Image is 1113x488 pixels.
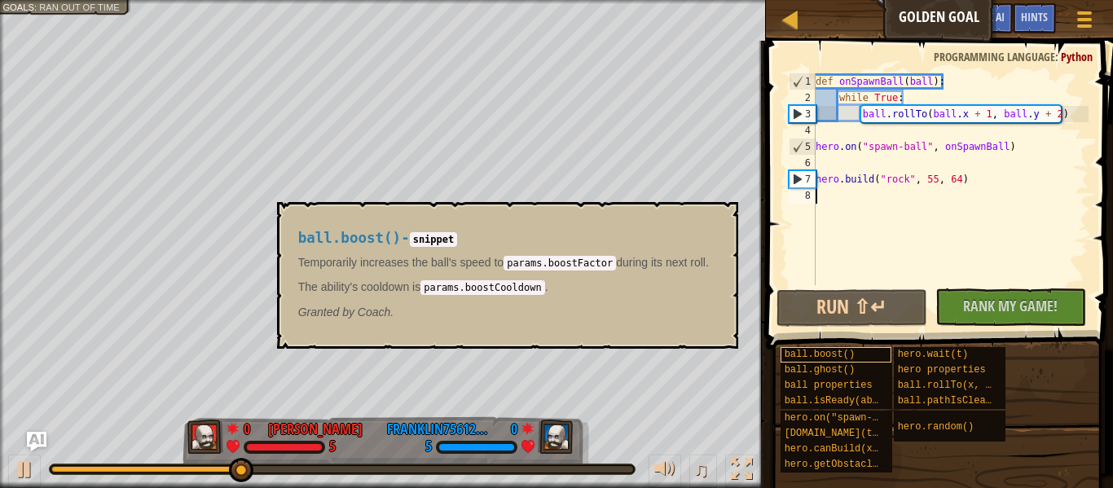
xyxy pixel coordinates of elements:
div: Franklin756123456 [387,419,493,440]
div: [PERSON_NAME] [268,419,363,440]
span: Python [1061,49,1093,64]
em: Coach. [298,306,394,319]
div: 5 [425,440,432,455]
button: Ask AI [27,432,46,451]
button: Toggle fullscreen [725,455,758,488]
div: 3 [790,106,816,122]
span: hero.random() [898,421,974,433]
span: Ran out of time [39,2,120,12]
div: 8 [789,187,816,204]
h4: - [298,231,709,246]
span: : [1055,49,1061,64]
p: The ability's cooldown is . [298,279,709,295]
span: ball.pathIsClear(x, y) [898,395,1027,407]
img: thang_avatar_frame.png [538,420,574,454]
div: 2 [789,90,816,106]
button: Ctrl + P: Play [8,455,41,488]
img: thang_avatar_frame.png [187,420,223,454]
span: ball.boost() [298,230,401,246]
span: hero properties [898,364,986,376]
span: ball properties [785,380,873,391]
div: 5 [790,138,816,155]
code: snippet [410,232,458,247]
span: Rank My Game! [963,296,1058,316]
span: Programming language [934,49,1055,64]
div: 0 [501,419,517,433]
div: 0 [244,419,260,433]
button: Rank My Game! [935,288,1086,326]
div: 5 [329,440,336,455]
p: Temporarily increases the ball's speed to during its next roll. [298,254,709,270]
span: ball.boost() [785,349,855,360]
span: ball.isReady(ability) [785,395,908,407]
span: Goals [2,2,34,12]
button: Adjust volume [649,455,681,488]
span: Hints [1021,9,1048,24]
span: Ask AI [977,9,1005,24]
span: ball.rollTo(x, y) [898,380,997,391]
span: : [34,2,39,12]
span: [DOMAIN_NAME](type, x, y) [785,428,931,439]
div: 4 [789,122,816,138]
div: 1 [790,73,816,90]
code: params.boostCooldown [420,280,545,295]
span: hero.on("spawn-ball", f) [785,412,926,424]
span: ♫ [693,457,709,481]
span: hero.canBuild(x, y) [785,443,896,455]
code: params.boostFactor [504,256,616,270]
button: Show game menu [1064,3,1105,42]
div: 7 [790,171,816,187]
button: Ask AI [969,3,1013,33]
button: ♫ [689,455,717,488]
button: Run ⇧↵ [776,289,927,327]
span: ball.ghost() [785,364,855,376]
span: hero.getObstacleAt(x, y) [785,459,926,470]
div: 6 [789,155,816,171]
span: Granted by [298,306,358,319]
span: hero.wait(t) [898,349,968,360]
